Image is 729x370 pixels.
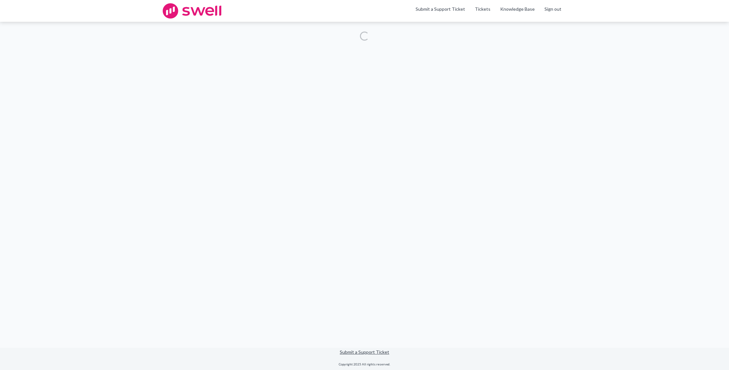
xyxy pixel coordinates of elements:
a: Submit a Support Ticket [416,6,465,12]
div: Loading... [360,32,369,41]
a: Sign out [544,6,561,12]
iframe: Chat Widget [696,339,729,370]
nav: Swell CX Support [411,6,566,16]
a: Submit a Support Ticket [340,349,389,355]
ul: Main menu [411,6,566,16]
img: swell [163,3,221,19]
a: Tickets [475,6,490,12]
a: Knowledge Base [500,6,535,12]
div: Navigation Menu [470,6,566,16]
